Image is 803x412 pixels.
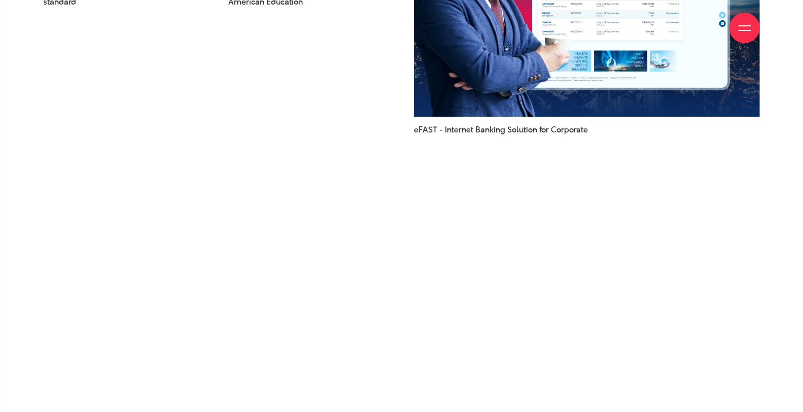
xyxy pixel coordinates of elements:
[475,124,505,135] span: Banking
[414,124,760,150] a: eFAST - Internet Banking Solution for Corporate
[439,124,443,135] span: -
[414,124,437,135] span: eFAST
[507,124,537,135] span: Solution
[551,124,588,135] span: Corporate
[539,124,549,135] span: for
[445,124,473,135] span: Internet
